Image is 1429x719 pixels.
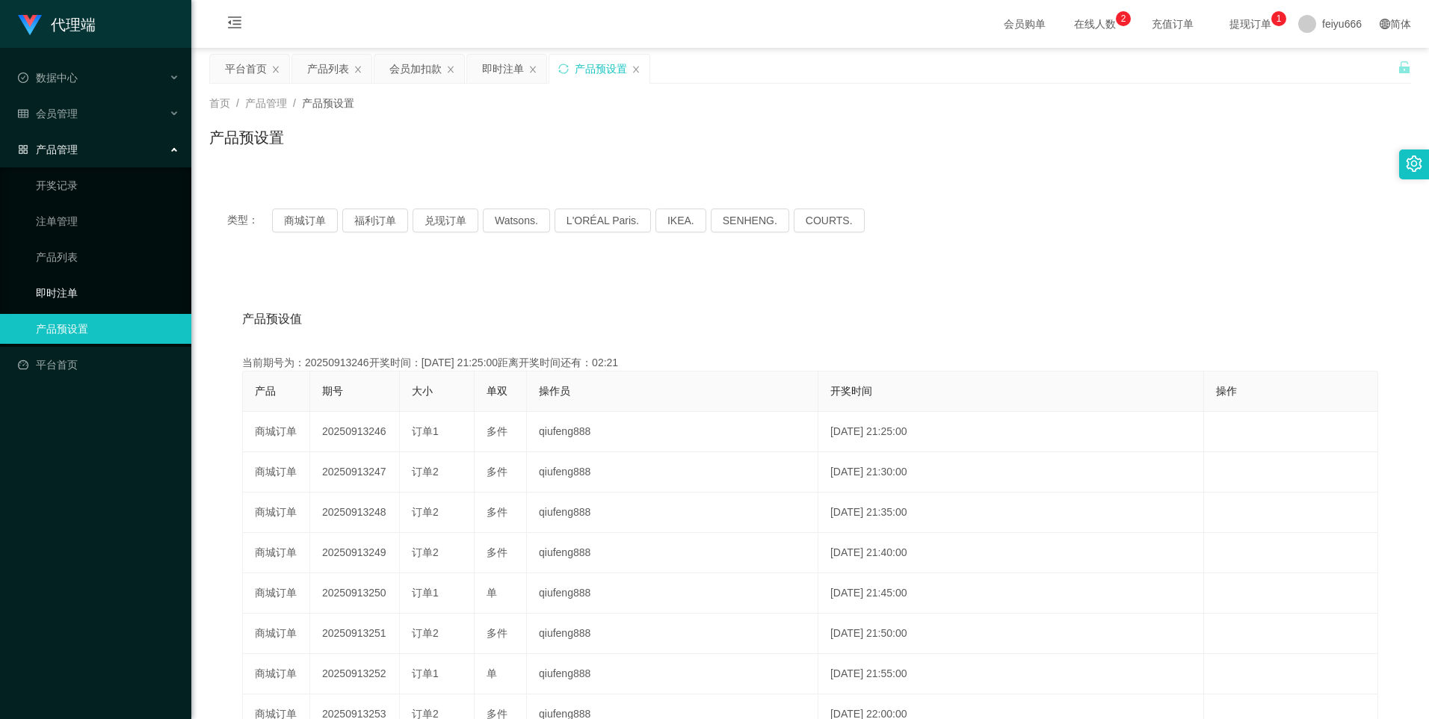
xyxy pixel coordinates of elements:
span: 单 [487,587,497,599]
span: 订单1 [412,587,439,599]
a: 代理端 [18,18,96,30]
i: 图标: close [446,65,455,74]
span: 在线人数 [1067,19,1123,29]
i: 图标: close [354,65,362,74]
div: 即时注单 [482,55,524,83]
span: 多件 [487,627,507,639]
span: 订单2 [412,546,439,558]
img: logo.9652507e.png [18,15,42,36]
span: 订单1 [412,425,439,437]
td: 商城订单 [243,452,310,493]
i: 图标: global [1380,19,1390,29]
td: qiufeng888 [527,412,818,452]
div: 当前期号为：20250913246开奖时间：[DATE] 21:25:00距离开奖时间还有：02:21 [242,355,1378,371]
i: 图标: close [271,65,280,74]
span: 多件 [487,546,507,558]
button: IKEA. [655,209,706,232]
button: 福利订单 [342,209,408,232]
span: / [236,97,239,109]
h1: 产品预设置 [209,126,284,149]
span: 期号 [322,385,343,397]
a: 即时注单 [36,278,179,308]
button: L'ORÉAL Paris. [555,209,651,232]
span: 充值订单 [1144,19,1201,29]
td: [DATE] 21:55:00 [818,654,1204,694]
span: 多件 [487,466,507,478]
span: 开奖时间 [830,385,872,397]
span: 产品管理 [245,97,287,109]
span: 类型： [227,209,272,232]
span: 产品管理 [18,144,78,155]
span: 操作员 [539,385,570,397]
span: 操作 [1216,385,1237,397]
p: 1 [1277,11,1282,26]
a: 产品预设置 [36,314,179,344]
sup: 2 [1116,11,1131,26]
span: 订单1 [412,667,439,679]
span: / [293,97,296,109]
span: 产品预设值 [242,310,302,328]
i: 图标: sync [558,64,569,74]
div: 平台首页 [225,55,267,83]
span: 数据中心 [18,72,78,84]
a: 产品列表 [36,242,179,272]
button: Watsons. [483,209,550,232]
td: [DATE] 21:35:00 [818,493,1204,533]
td: qiufeng888 [527,452,818,493]
td: qiufeng888 [527,493,818,533]
span: 订单2 [412,466,439,478]
td: [DATE] 21:40:00 [818,533,1204,573]
span: 单双 [487,385,507,397]
td: 20250913246 [310,412,400,452]
button: SENHENG. [711,209,789,232]
td: 商城订单 [243,614,310,654]
td: 商城订单 [243,493,310,533]
a: 开奖记录 [36,170,179,200]
td: qiufeng888 [527,533,818,573]
div: 会员加扣款 [389,55,442,83]
span: 多件 [487,425,507,437]
td: qiufeng888 [527,654,818,694]
td: [DATE] 21:25:00 [818,412,1204,452]
i: 图标: setting [1406,155,1422,172]
div: 产品预设置 [575,55,627,83]
td: 20250913247 [310,452,400,493]
i: 图标: close [632,65,641,74]
button: COURTS. [794,209,865,232]
span: 提现订单 [1222,19,1279,29]
td: 商城订单 [243,533,310,573]
sup: 1 [1271,11,1286,26]
span: 产品 [255,385,276,397]
td: [DATE] 21:45:00 [818,573,1204,614]
i: 图标: unlock [1398,61,1411,74]
button: 商城订单 [272,209,338,232]
td: 20250913249 [310,533,400,573]
span: 单 [487,667,497,679]
p: 2 [1121,11,1126,26]
td: 20250913248 [310,493,400,533]
a: 图标: dashboard平台首页 [18,350,179,380]
td: [DATE] 21:30:00 [818,452,1204,493]
span: 订单2 [412,627,439,639]
td: 商城订单 [243,573,310,614]
td: 20250913252 [310,654,400,694]
div: 产品列表 [307,55,349,83]
h1: 代理端 [51,1,96,49]
td: 20250913251 [310,614,400,654]
td: 20250913250 [310,573,400,614]
i: 图标: close [528,65,537,74]
button: 兑现订单 [413,209,478,232]
span: 产品预设置 [302,97,354,109]
span: 会员管理 [18,108,78,120]
i: 图标: table [18,108,28,119]
td: [DATE] 21:50:00 [818,614,1204,654]
td: 商城订单 [243,654,310,694]
span: 多件 [487,506,507,518]
td: qiufeng888 [527,573,818,614]
td: qiufeng888 [527,614,818,654]
i: 图标: appstore-o [18,144,28,155]
span: 大小 [412,385,433,397]
span: 首页 [209,97,230,109]
span: 订单2 [412,506,439,518]
td: 商城订单 [243,412,310,452]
